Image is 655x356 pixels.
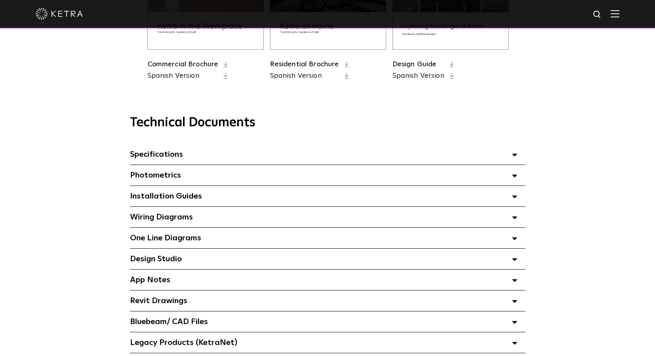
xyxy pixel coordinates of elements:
a: Spanish Version [270,71,339,81]
span: Design Studio [130,255,182,263]
a: Spanish Version [147,71,219,81]
span: Bluebeam/ CAD Files [130,318,208,326]
span: Specifications [130,150,183,158]
img: search icon [593,10,602,20]
img: ketra-logo-2019-white [36,8,83,20]
span: App Notes [130,276,170,284]
span: Wiring Diagrams [130,213,193,221]
h3: Technical Documents [130,115,525,130]
a: Spanish Version [393,71,444,81]
a: Design Guide [393,61,437,68]
span: Photometrics [130,171,181,179]
span: Installation Guides [130,192,202,200]
span: One Line Diagrams [130,234,201,242]
span: Legacy Products (KetraNet) [130,339,237,347]
span: Revit Drawings [130,297,187,305]
a: Commercial Brochure [147,61,219,68]
img: Hamburger%20Nav.svg [611,10,619,17]
a: Residential Brochure [270,61,339,68]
